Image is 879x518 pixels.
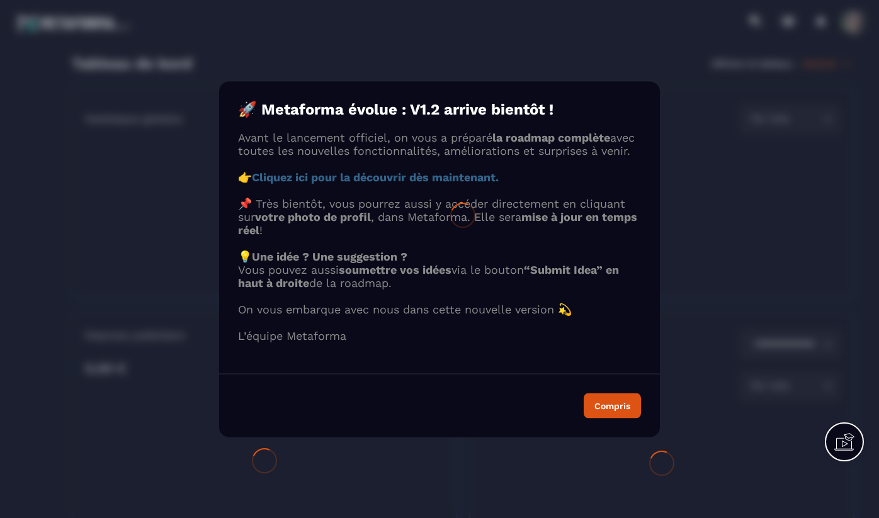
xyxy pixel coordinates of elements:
[238,262,619,289] strong: “Submit Idea” en haut à droite
[238,130,641,157] p: Avant le lancement officiel, on vous a préparé avec toutes les nouvelles fonctionnalités, amélior...
[492,130,610,144] strong: la roadmap complète
[238,262,641,289] p: Vous pouvez aussi via le bouton de la roadmap.
[238,302,641,315] p: On vous embarque avec nous dans cette nouvelle version 💫
[238,329,641,342] p: L’équipe Metaforma
[238,100,641,118] h4: 🚀 Metaforma évolue : V1.2 arrive bientôt !
[584,393,641,418] button: Compris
